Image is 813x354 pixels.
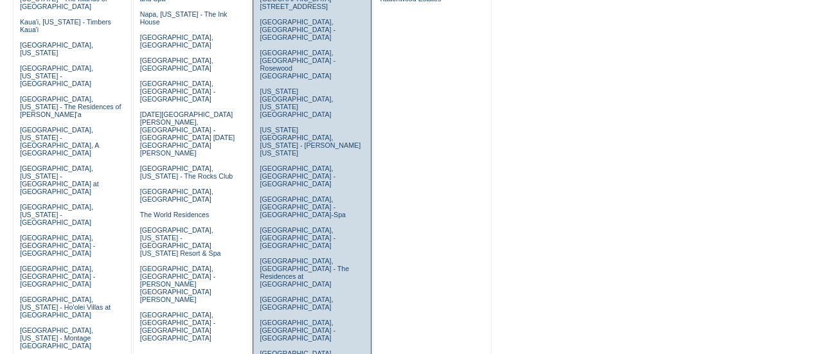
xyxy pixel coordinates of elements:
[20,41,93,57] a: [GEOGRAPHIC_DATA], [US_STATE]
[140,265,215,303] a: [GEOGRAPHIC_DATA], [GEOGRAPHIC_DATA] - [PERSON_NAME][GEOGRAPHIC_DATA][PERSON_NAME]
[140,80,215,103] a: [GEOGRAPHIC_DATA], [GEOGRAPHIC_DATA] - [GEOGRAPHIC_DATA]
[140,211,210,218] a: The World Residences
[260,18,335,41] a: [GEOGRAPHIC_DATA], [GEOGRAPHIC_DATA] - [GEOGRAPHIC_DATA]
[140,164,233,180] a: [GEOGRAPHIC_DATA], [US_STATE] - The Rocks Club
[20,326,93,350] a: [GEOGRAPHIC_DATA], [US_STATE] - Montage [GEOGRAPHIC_DATA]
[260,226,335,249] a: [GEOGRAPHIC_DATA], [GEOGRAPHIC_DATA] - [GEOGRAPHIC_DATA]
[20,265,95,288] a: [GEOGRAPHIC_DATA], [GEOGRAPHIC_DATA] - [GEOGRAPHIC_DATA]
[20,64,93,87] a: [GEOGRAPHIC_DATA], [US_STATE] - [GEOGRAPHIC_DATA]
[140,10,228,26] a: Napa, [US_STATE] - The Ink House
[20,296,111,319] a: [GEOGRAPHIC_DATA], [US_STATE] - Ho'olei Villas at [GEOGRAPHIC_DATA]
[20,95,121,118] a: [GEOGRAPHIC_DATA], [US_STATE] - The Residences of [PERSON_NAME]'a
[260,257,349,288] a: [GEOGRAPHIC_DATA], [GEOGRAPHIC_DATA] - The Residences at [GEOGRAPHIC_DATA]
[260,126,361,157] a: [US_STATE][GEOGRAPHIC_DATA], [US_STATE] - [PERSON_NAME] [US_STATE]
[140,311,215,342] a: [GEOGRAPHIC_DATA], [GEOGRAPHIC_DATA] - [GEOGRAPHIC_DATA] [GEOGRAPHIC_DATA]
[260,195,345,218] a: [GEOGRAPHIC_DATA], [GEOGRAPHIC_DATA] - [GEOGRAPHIC_DATA]-Spa
[260,49,335,80] a: [GEOGRAPHIC_DATA], [GEOGRAPHIC_DATA] - Rosewood [GEOGRAPHIC_DATA]
[140,33,213,49] a: [GEOGRAPHIC_DATA], [GEOGRAPHIC_DATA]
[140,188,213,203] a: [GEOGRAPHIC_DATA], [GEOGRAPHIC_DATA]
[20,18,111,33] a: Kaua'i, [US_STATE] - Timbers Kaua'i
[260,164,335,188] a: [GEOGRAPHIC_DATA], [GEOGRAPHIC_DATA] - [GEOGRAPHIC_DATA]
[260,87,333,118] a: [US_STATE][GEOGRAPHIC_DATA], [US_STATE][GEOGRAPHIC_DATA]
[140,111,235,157] a: [DATE][GEOGRAPHIC_DATA][PERSON_NAME], [GEOGRAPHIC_DATA] - [GEOGRAPHIC_DATA] [DATE][GEOGRAPHIC_DAT...
[20,126,99,157] a: [GEOGRAPHIC_DATA], [US_STATE] - [GEOGRAPHIC_DATA], A [GEOGRAPHIC_DATA]
[260,319,335,342] a: [GEOGRAPHIC_DATA], [GEOGRAPHIC_DATA] - [GEOGRAPHIC_DATA]
[140,226,221,257] a: [GEOGRAPHIC_DATA], [US_STATE] - [GEOGRAPHIC_DATA] [US_STATE] Resort & Spa
[20,234,95,257] a: [GEOGRAPHIC_DATA], [GEOGRAPHIC_DATA] - [GEOGRAPHIC_DATA]
[140,57,213,72] a: [GEOGRAPHIC_DATA], [GEOGRAPHIC_DATA]
[260,296,333,311] a: [GEOGRAPHIC_DATA], [GEOGRAPHIC_DATA]
[20,164,99,195] a: [GEOGRAPHIC_DATA], [US_STATE] - [GEOGRAPHIC_DATA] at [GEOGRAPHIC_DATA]
[20,203,93,226] a: [GEOGRAPHIC_DATA], [US_STATE] - [GEOGRAPHIC_DATA]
